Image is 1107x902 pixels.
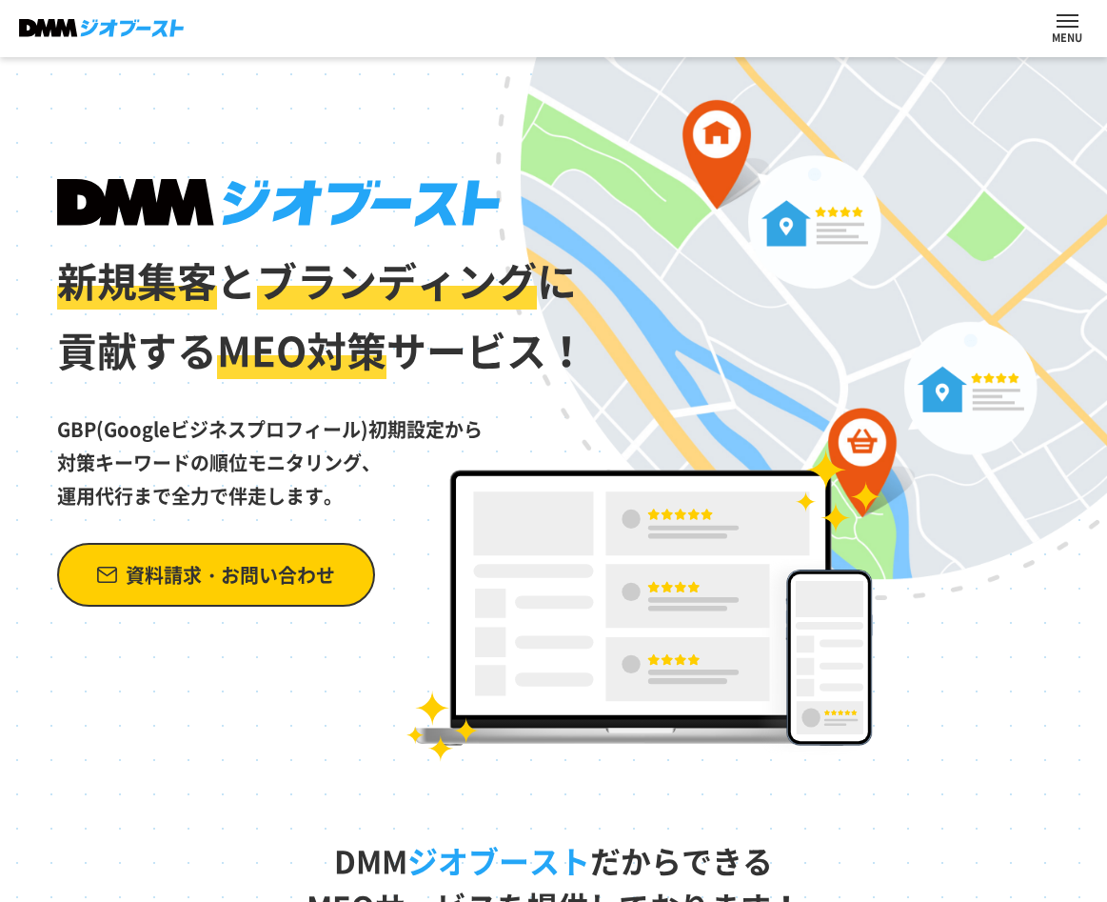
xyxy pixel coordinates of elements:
[126,558,335,591] span: 資料請求・お問い合わせ
[19,19,184,37] img: DMMジオブースト
[407,838,590,883] span: ジオブースト
[1057,14,1078,28] button: ナビを開閉する
[57,543,375,607] a: 資料請求・お問い合わせ
[57,179,588,386] h1: と に 貢献する サービス！
[57,251,217,310] span: 新規集客
[217,320,386,379] span: MEO対策
[257,251,537,310] span: ブランディング
[57,386,588,512] p: GBP(Googleビジネスプロフィール)初期設定から 対策キーワードの順位モニタリング、 運用代行まで全力で伴走します。
[57,179,500,227] img: DMMジオブースト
